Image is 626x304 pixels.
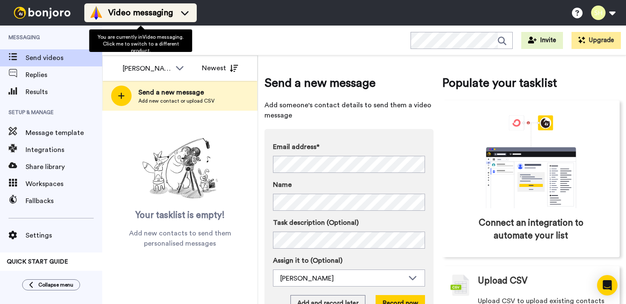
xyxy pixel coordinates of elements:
span: QUICK START GUIDE [7,259,68,265]
span: Add new contact or upload CSV [138,98,215,104]
button: Newest [195,60,244,77]
span: Add new contacts to send them personalised messages [115,228,245,249]
span: Share library [26,162,102,172]
span: Message template [26,128,102,138]
span: Send videos [26,53,102,63]
img: csv-grey.png [451,275,469,296]
button: Upgrade [571,32,621,49]
span: Integrations [26,145,102,155]
span: Fallbacks [26,196,102,206]
span: You are currently in Video messaging . Click me to switch to a different product. [98,34,184,53]
span: Name [273,180,292,190]
button: Collapse menu [22,279,80,290]
img: bj-logo-header-white.svg [10,7,74,19]
img: ready-set-action.png [138,135,223,203]
span: Collapse menu [38,281,73,288]
span: Connect an integration to automate your list [478,217,583,242]
label: Task description (Optional) [273,218,425,228]
span: 60% [7,270,18,276]
div: animation [467,115,595,208]
span: Replies [26,70,102,80]
span: Results [26,87,102,97]
span: Video messaging [108,7,173,19]
span: Send a new message [264,75,434,92]
img: vm-color.svg [89,6,103,20]
span: Populate your tasklist [442,75,620,92]
div: [PERSON_NAME] [123,63,171,74]
label: Email address* [273,142,425,152]
button: Invite [521,32,563,49]
span: Send a new message [138,87,215,98]
span: Your tasklist is empty! [135,209,225,222]
span: Upload CSV [478,275,528,287]
span: Settings [26,230,102,241]
span: Workspaces [26,179,102,189]
label: Assign it to (Optional) [273,255,425,266]
div: [PERSON_NAME] [280,273,404,284]
div: Open Intercom Messenger [597,275,617,295]
span: Add someone's contact details to send them a video message [264,100,434,120]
